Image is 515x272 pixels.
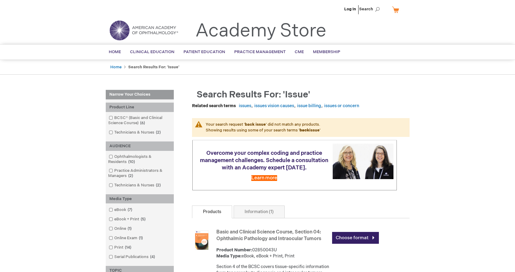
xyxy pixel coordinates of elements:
a: Online1 [107,226,134,232]
a: Print14 [107,245,134,250]
strike: back [300,128,309,133]
span: 10 [127,159,136,164]
strong: issue [300,128,320,133]
span: CME [295,49,304,54]
a: Products [192,206,232,218]
div: 02850043U eBook, eBook + Print, Print [216,247,329,259]
a: Technicians & Nurses2 [107,182,163,188]
span: Overcome your complex coding and practice management challenges. Schedule a consultation with an ... [200,150,328,171]
a: issues vision causes [254,103,294,108]
img: Schedule a consultation with an Academy expert today [333,144,393,179]
dt: Related search terms [192,103,236,109]
a: Academy Store [195,20,326,42]
a: eBook7 [107,207,135,213]
span: 1 [126,226,133,231]
span: Search results for: 'issue' [197,89,310,100]
a: issue billing [297,103,321,108]
a: Information (1) [234,206,285,218]
a: Home [110,65,122,70]
a: issues or concern [324,103,359,108]
a: Log In [344,7,356,12]
span: 1 [137,236,144,240]
span: Home [109,49,121,54]
span: 2 [154,130,162,135]
strong: Narrow Your Choices [106,90,174,100]
a: Serial Publications4 [107,254,157,260]
a: Basic and Clinical Science Course, Section 04: Ophthalmic Pathology and Intraocular Tumors [216,229,321,242]
p: Your search request ' ' did not match any products. Showing results using some of your search ter... [192,118,410,137]
div: Product Line [106,103,174,112]
span: 5 [139,217,147,222]
strong: Search results for: 'issue' [128,65,179,70]
span: Membership [313,49,340,54]
a: Practice Administrators & Managers2 [107,168,172,179]
a: Online Exam1 [107,235,145,241]
a: eBook + Print5 [107,216,148,222]
span: Practice Management [234,49,286,54]
strong: Media Type: [216,253,242,259]
div: Media Type [106,194,174,204]
span: 6 [139,121,146,125]
span: Patient Education [184,49,225,54]
img: Basic and Clinical Science Course, Section 04: Ophthalmic Pathology and Intraocular Tumors [192,230,211,250]
span: 7 [126,207,134,212]
a: Technicians & Nurses2 [107,130,163,135]
strong: back issue [245,122,266,127]
a: Choose format [332,232,379,244]
a: BCSC® (Basic and Clinical Science Course)6 [107,115,172,126]
a: issues [239,103,251,108]
span: 2 [127,173,135,178]
strong: Product Number: [216,247,252,253]
span: 2 [154,183,162,188]
span: 4 [149,254,156,259]
span: 14 [123,245,133,250]
a: Ophthalmologists & Residents10 [107,154,172,165]
span: Search [359,3,382,15]
span: Clinical Education [130,49,174,54]
div: AUDIENCE [106,141,174,151]
a: Learn more [251,175,277,181]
